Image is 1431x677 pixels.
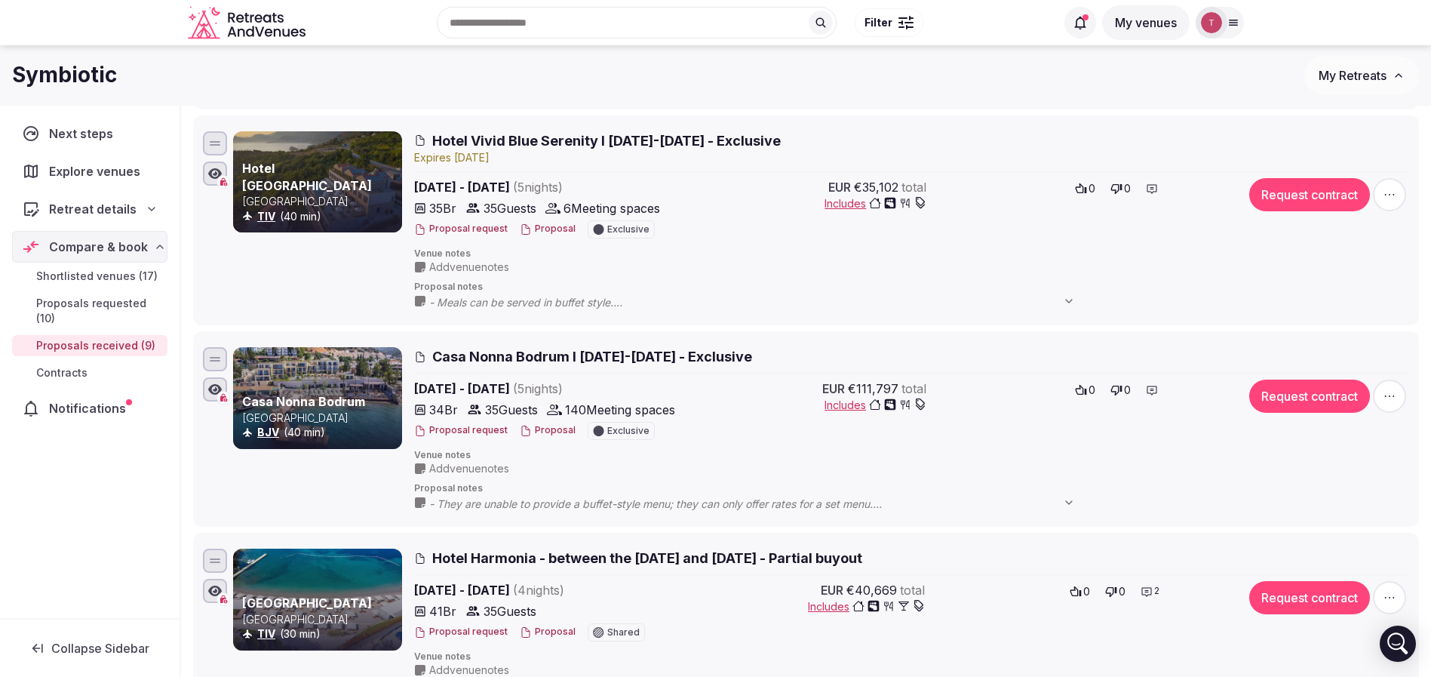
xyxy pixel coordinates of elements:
span: 0 [1124,383,1131,398]
a: Next steps [12,118,167,149]
span: - Meals can be served in buffet style. - Regarding the menus, the hotel mentioned that they are h... [429,295,1090,310]
span: Explore venues [49,162,146,180]
span: ( 5 night s ) [513,381,563,396]
span: €35,102 [854,178,898,196]
span: 0 [1083,584,1090,599]
span: EUR [828,178,851,196]
span: Filter [864,15,892,30]
span: [DATE] - [DATE] [414,380,680,398]
button: Proposal [520,626,576,639]
span: EUR [822,380,845,398]
button: My venues [1102,5,1190,40]
button: Proposal request [414,223,508,235]
span: [DATE] - [DATE] [414,581,680,599]
span: Exclusive [607,225,649,234]
span: 0 [1124,181,1131,196]
a: TIV [257,210,275,223]
button: Filter [855,8,923,37]
a: Proposals received (9) [12,335,167,356]
span: Proposals requested (10) [36,296,161,326]
button: 0 [1101,581,1130,602]
span: Venue notes [414,651,1409,663]
span: Contracts [36,365,88,380]
span: 6 Meeting spaces [563,199,660,217]
button: Request contract [1249,380,1370,413]
span: Includes [825,196,926,211]
button: BJV [257,425,279,440]
div: (30 min) [242,626,399,642]
span: 0 [1089,181,1095,196]
button: Includes [825,398,926,413]
span: 41 Br [429,602,456,620]
span: Hotel Vivid Blue Serenity I [DATE]-[DATE] - Exclusive [432,131,781,150]
span: 0 [1089,383,1095,398]
span: 140 Meeting spaces [565,401,675,419]
p: [GEOGRAPHIC_DATA] [242,411,399,426]
span: 0 [1119,584,1125,599]
button: Proposal request [414,424,508,437]
button: 0 [1065,581,1095,602]
span: total [901,380,926,398]
a: Visit the homepage [188,6,309,40]
span: Proposal notes [414,281,1409,294]
span: 35 Br [429,199,456,217]
span: Notifications [49,399,132,417]
span: Venue notes [414,248,1409,260]
span: Proposal notes [414,482,1409,495]
div: Expire s [DATE] [414,150,1409,165]
span: My Retreats [1319,68,1386,83]
button: TIV [257,626,275,642]
span: Collapse Sidebar [51,641,149,656]
span: Next steps [49,125,119,143]
p: [GEOGRAPHIC_DATA] [242,194,399,209]
button: 0 [1070,380,1100,401]
button: Collapse Sidebar [12,632,167,665]
span: Add venue notes [429,260,509,275]
button: TIV [257,209,275,224]
span: [DATE] - [DATE] [414,178,680,196]
a: Shortlisted venues (17) [12,266,167,287]
a: Explore venues [12,155,167,187]
button: Request contract [1249,178,1370,211]
span: Retreat details [49,200,137,218]
svg: Retreats and Venues company logo [188,6,309,40]
div: Open Intercom Messenger [1380,626,1416,662]
button: My Retreats [1304,57,1419,94]
span: 35 Guests [484,602,536,620]
button: 0 [1070,178,1100,199]
span: Compare & book [49,238,148,256]
span: Shared [607,628,640,637]
button: Proposal [520,223,576,235]
span: €111,797 [848,380,898,398]
h1: Symbiotic [12,60,117,90]
a: Notifications [12,392,167,424]
span: €40,669 [846,581,897,599]
p: [GEOGRAPHIC_DATA] [242,612,399,627]
button: 0 [1106,380,1135,401]
button: Includes [808,599,925,614]
div: (40 min) [242,425,399,440]
a: Contracts [12,362,167,383]
span: total [901,178,926,196]
img: Thiago Martins [1201,12,1222,33]
span: Exclusive [607,426,649,435]
span: Hotel Harmonia - between the [DATE] and [DATE] - Partial buyout [432,549,862,568]
span: 35 Guests [485,401,538,419]
a: Proposals requested (10) [12,293,167,329]
button: Proposal [520,424,576,437]
a: My venues [1102,15,1190,30]
a: Hotel [GEOGRAPHIC_DATA] [242,161,372,192]
span: Venue notes [414,449,1409,462]
span: ( 4 night s ) [513,583,564,598]
button: Proposal request [414,626,508,639]
span: Proposals received (9) [36,338,155,353]
span: Casa Nonna Bodrum l [DATE]-[DATE] - Exclusive [432,347,752,366]
span: total [900,581,925,599]
span: EUR [821,581,843,599]
span: 34 Br [429,401,458,419]
a: TIV [257,627,275,640]
button: 0 [1106,178,1135,199]
div: (40 min) [242,209,399,224]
